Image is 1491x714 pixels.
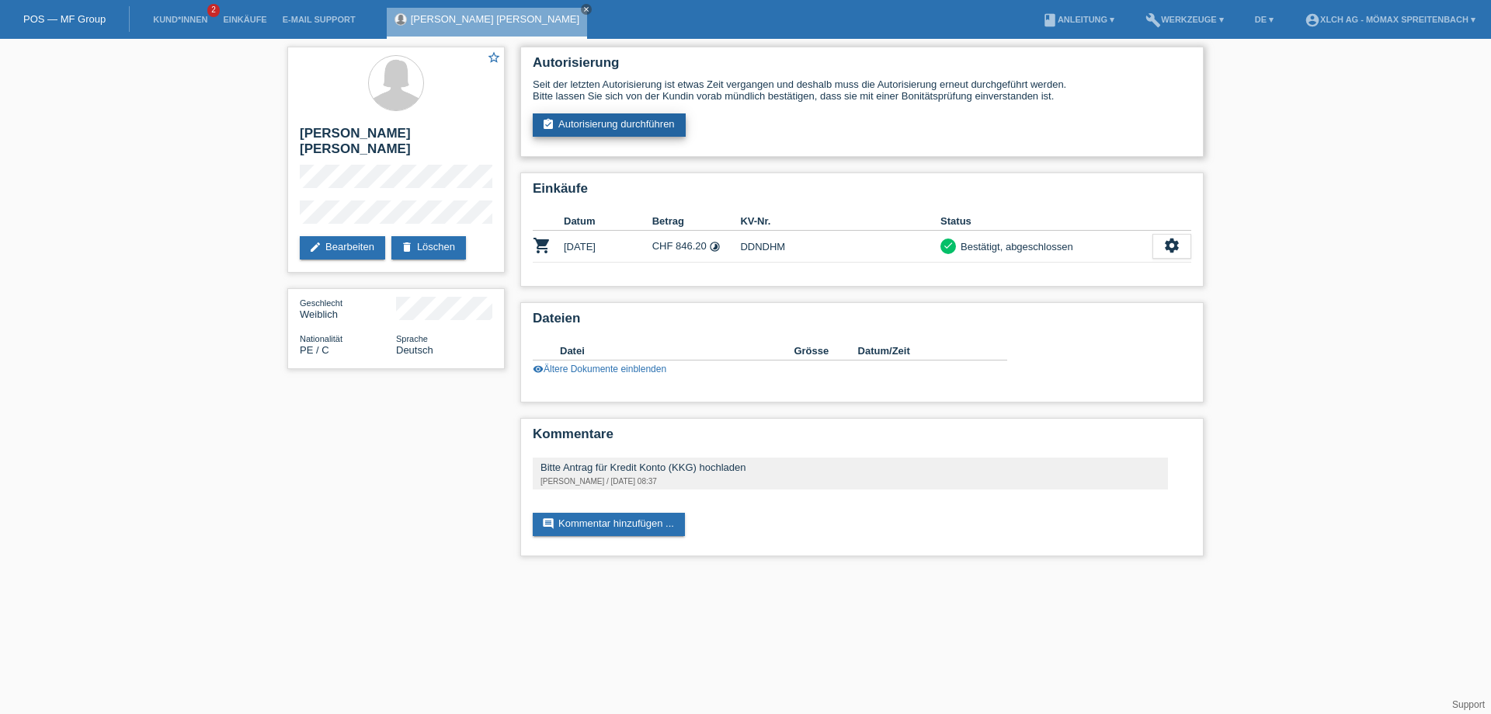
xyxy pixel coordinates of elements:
[487,51,501,64] i: star_border
[943,240,954,251] i: check
[1138,15,1232,24] a: buildWerkzeuge ▾
[560,342,794,360] th: Datei
[540,477,1160,486] div: [PERSON_NAME] / [DATE] 08:37
[533,181,1191,204] h2: Einkäufe
[309,241,321,253] i: edit
[582,5,590,13] i: close
[533,364,666,374] a: visibilityÄltere Dokumente einblenden
[709,241,721,253] i: Fixe Raten - Zinsübernahme durch Kunde (6 Raten)
[1163,237,1180,254] i: settings
[740,212,940,231] th: KV-Nr.
[207,4,220,17] span: 2
[564,212,652,231] th: Datum
[533,236,551,255] i: POSP00026229
[794,342,857,360] th: Grösse
[581,4,592,15] a: close
[391,236,466,259] a: deleteLöschen
[564,231,652,263] td: [DATE]
[533,513,685,536] a: commentKommentar hinzufügen ...
[940,212,1152,231] th: Status
[858,342,985,360] th: Datum/Zeit
[652,231,741,263] td: CHF 846.20
[401,241,413,253] i: delete
[300,297,396,320] div: Weiblich
[542,118,554,131] i: assignment_turned_in
[1305,12,1320,28] i: account_circle
[542,517,554,530] i: comment
[1034,15,1122,24] a: bookAnleitung ▾
[487,51,501,67] a: star_border
[300,344,329,356] span: Peru / C / 06.10.2001
[652,212,741,231] th: Betrag
[1247,15,1281,24] a: DE ▾
[1145,12,1161,28] i: build
[533,78,1191,102] div: Seit der letzten Autorisierung ist etwas Zeit vergangen und deshalb muss die Autorisierung erneut...
[533,364,544,374] i: visibility
[1042,12,1058,28] i: book
[540,461,1160,473] div: Bitte Antrag für Kredit Konto (KKG) hochladen
[215,15,274,24] a: Einkäufe
[300,334,342,343] span: Nationalität
[396,334,428,343] span: Sprache
[145,15,215,24] a: Kund*innen
[533,311,1191,334] h2: Dateien
[23,13,106,25] a: POS — MF Group
[533,55,1191,78] h2: Autorisierung
[300,236,385,259] a: editBearbeiten
[275,15,363,24] a: E-Mail Support
[300,298,342,308] span: Geschlecht
[411,13,579,25] a: [PERSON_NAME] [PERSON_NAME]
[956,239,1073,255] div: Bestätigt, abgeschlossen
[300,126,492,165] h2: [PERSON_NAME] [PERSON_NAME]
[1297,15,1483,24] a: account_circleXLCH AG - Mömax Spreitenbach ▾
[533,113,686,137] a: assignment_turned_inAutorisierung durchführen
[740,231,940,263] td: DDNDHM
[1452,699,1485,710] a: Support
[533,427,1191,450] h2: Kommentare
[396,344,433,356] span: Deutsch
